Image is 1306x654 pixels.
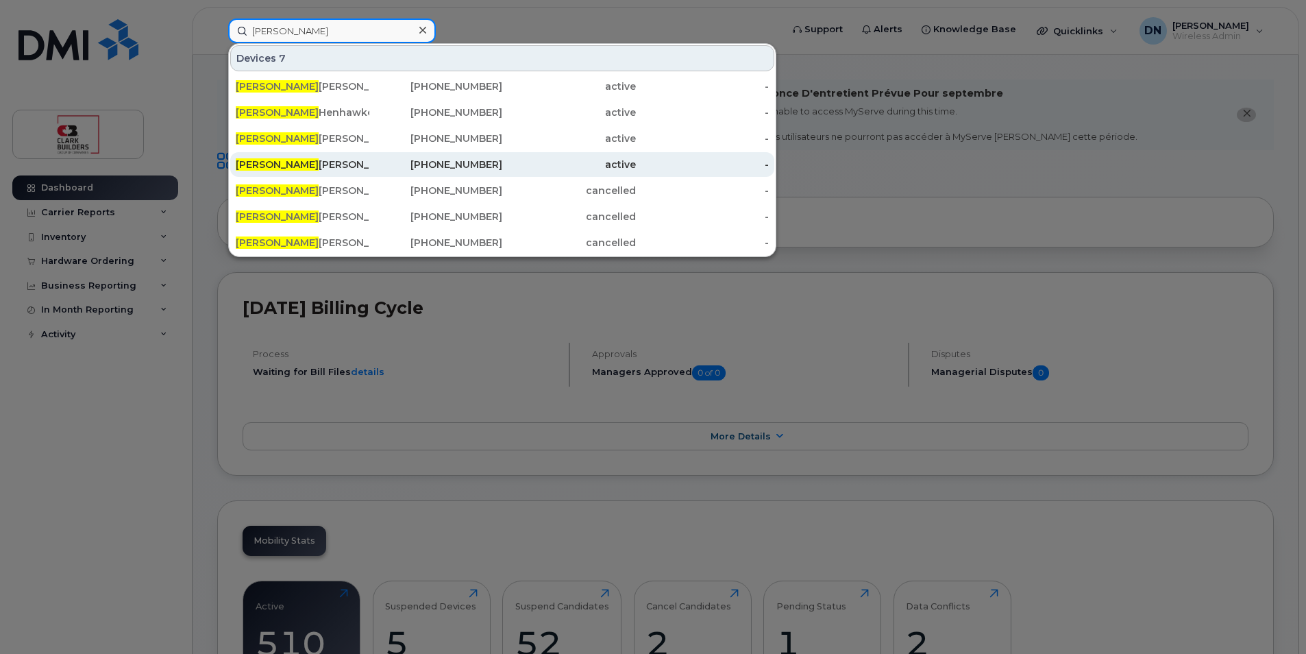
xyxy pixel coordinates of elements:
[636,132,769,145] div: -
[636,236,769,250] div: -
[636,210,769,223] div: -
[230,230,774,255] a: [PERSON_NAME][PERSON_NAME] pending cancelation[PHONE_NUMBER]cancelled-
[636,80,769,93] div: -
[636,184,769,197] div: -
[230,152,774,177] a: [PERSON_NAME][PERSON_NAME][PHONE_NUMBER]active-
[502,132,636,145] div: active
[636,106,769,119] div: -
[230,100,774,125] a: [PERSON_NAME]Henhawke[PHONE_NUMBER]active-
[369,158,503,171] div: [PHONE_NUMBER]
[236,184,319,197] span: [PERSON_NAME]
[1246,594,1296,644] iframe: Messenger Launcher
[236,80,319,93] span: [PERSON_NAME]
[279,51,286,65] span: 7
[369,210,503,223] div: [PHONE_NUMBER]
[236,237,319,249] span: [PERSON_NAME]
[236,80,369,93] div: [PERSON_NAME]
[236,132,369,145] div: [PERSON_NAME]
[236,210,369,223] div: [PERSON_NAME]
[502,236,636,250] div: cancelled
[502,184,636,197] div: cancelled
[369,80,503,93] div: [PHONE_NUMBER]
[236,158,369,171] div: [PERSON_NAME]
[236,132,319,145] span: [PERSON_NAME]
[236,158,319,171] span: [PERSON_NAME]
[236,236,369,250] div: [PERSON_NAME] pending cancelation
[230,178,774,203] a: [PERSON_NAME][PERSON_NAME][PHONE_NUMBER]cancelled-
[236,184,369,197] div: [PERSON_NAME]
[502,158,636,171] div: active
[502,210,636,223] div: cancelled
[230,126,774,151] a: [PERSON_NAME][PERSON_NAME][PHONE_NUMBER]active-
[236,210,319,223] span: [PERSON_NAME]
[369,106,503,119] div: [PHONE_NUMBER]
[369,184,503,197] div: [PHONE_NUMBER]
[502,106,636,119] div: active
[230,45,774,71] div: Devices
[369,236,503,250] div: [PHONE_NUMBER]
[230,74,774,99] a: [PERSON_NAME][PERSON_NAME][PHONE_NUMBER]active-
[502,80,636,93] div: active
[636,158,769,171] div: -
[230,204,774,229] a: [PERSON_NAME][PERSON_NAME][PHONE_NUMBER]cancelled-
[236,106,319,119] span: [PERSON_NAME]
[236,106,369,119] div: Henhawke
[369,132,503,145] div: [PHONE_NUMBER]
